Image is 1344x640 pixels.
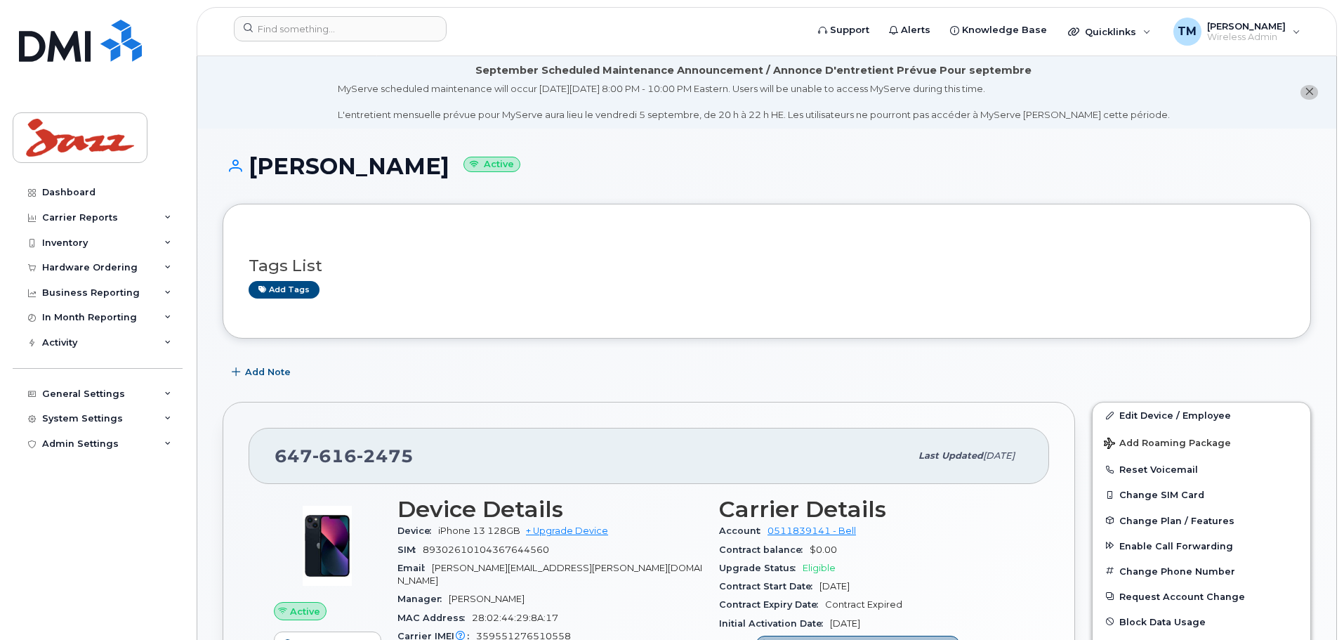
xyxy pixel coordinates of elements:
span: Add Note [245,365,291,379]
button: Add Note [223,360,303,385]
span: Enable Call Forwarding [1119,540,1233,551]
img: image20231002-3703462-1ig824h.jpeg [285,504,369,588]
a: + Upgrade Device [526,525,608,536]
span: Upgrade Status [719,563,803,573]
a: Add tags [249,281,319,299]
span: Contract Start Date [719,581,819,592]
span: [PERSON_NAME] [449,594,525,604]
button: Add Roaming Package [1093,428,1310,457]
small: Active [463,157,520,173]
h3: Device Details [397,497,702,522]
span: 2475 [357,445,414,466]
span: Change Plan / Features [1119,515,1234,525]
span: Device [397,525,438,536]
button: Request Account Change [1093,584,1310,609]
span: 28:02:44:29:8A:17 [472,613,558,623]
h1: [PERSON_NAME] [223,154,1311,178]
span: Last updated [918,450,983,461]
button: Reset Voicemail [1093,457,1310,482]
span: [PERSON_NAME][EMAIL_ADDRESS][PERSON_NAME][DOMAIN_NAME] [397,563,702,586]
span: 89302610104367644560 [423,544,549,555]
a: 0511839141 - Bell [767,525,856,536]
span: [DATE] [819,581,850,592]
span: Initial Activation Date [719,618,830,629]
button: Enable Call Forwarding [1093,533,1310,559]
span: Contract Expired [825,599,902,610]
a: Edit Device / Employee [1093,403,1310,428]
h3: Tags List [249,257,1285,275]
span: Active [290,605,320,618]
button: Change Phone Number [1093,559,1310,584]
span: Manager [397,594,449,604]
span: Eligible [803,563,836,573]
button: Change SIM Card [1093,482,1310,507]
span: 647 [275,445,414,466]
span: 616 [312,445,357,466]
span: Email [397,563,432,573]
span: Contract balance [719,544,810,555]
span: MAC Address [397,613,472,623]
span: SIM [397,544,423,555]
span: iPhone 13 128GB [438,525,520,536]
button: close notification [1300,85,1318,100]
span: Account [719,525,767,536]
span: Add Roaming Package [1104,438,1231,451]
span: $0.00 [810,544,837,555]
div: September Scheduled Maintenance Announcement / Annonce D'entretient Prévue Pour septembre [475,63,1032,78]
h3: Carrier Details [719,497,1024,522]
button: Change Plan / Features [1093,508,1310,533]
button: Block Data Usage [1093,609,1310,634]
span: [DATE] [830,618,860,629]
span: Contract Expiry Date [719,599,825,610]
div: MyServe scheduled maintenance will occur [DATE][DATE] 8:00 PM - 10:00 PM Eastern. Users will be u... [338,82,1170,122]
span: [DATE] [983,450,1015,461]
